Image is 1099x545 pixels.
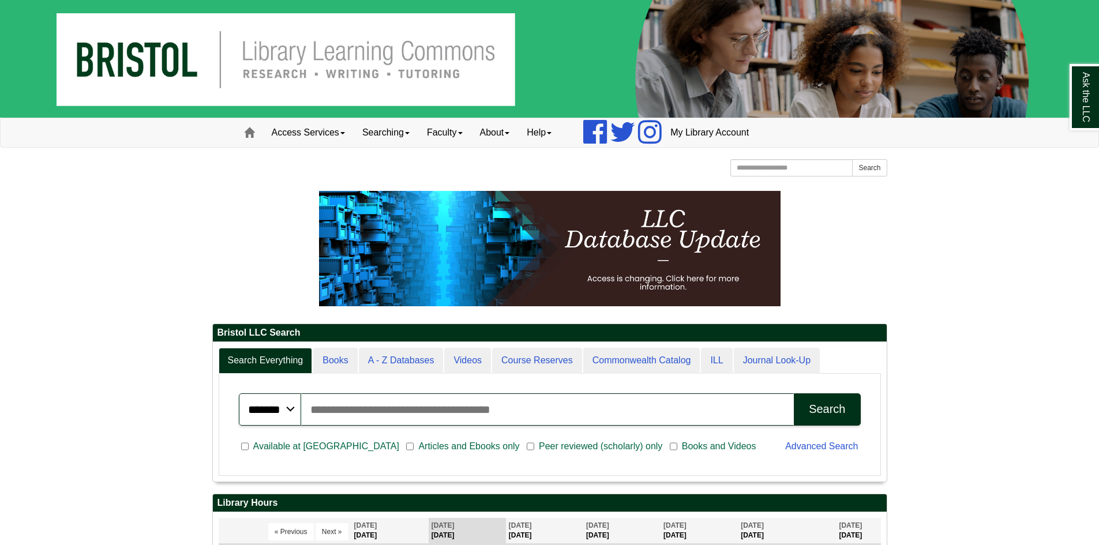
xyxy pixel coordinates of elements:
[794,393,860,426] button: Search
[319,191,781,306] img: HTML tutorial
[839,521,862,529] span: [DATE]
[241,441,249,452] input: Available at [GEOGRAPHIC_DATA]
[583,348,700,374] a: Commonwealth Catalog
[219,348,313,374] a: Search Everything
[509,521,532,529] span: [DATE]
[809,403,845,416] div: Search
[534,439,667,453] span: Peer reviewed (scholarly) only
[583,518,661,544] th: [DATE]
[354,521,377,529] span: [DATE]
[432,521,455,529] span: [DATE]
[734,348,820,374] a: Journal Look-Up
[414,439,524,453] span: Articles and Ebooks only
[429,518,506,544] th: [DATE]
[492,348,582,374] a: Course Reserves
[701,348,732,374] a: ILL
[662,118,757,147] a: My Library Account
[213,494,887,512] h2: Library Hours
[418,118,471,147] a: Faculty
[213,324,887,342] h2: Bristol LLC Search
[738,518,836,544] th: [DATE]
[313,348,357,374] a: Books
[527,441,534,452] input: Peer reviewed (scholarly) only
[836,518,880,544] th: [DATE]
[506,518,583,544] th: [DATE]
[316,523,348,540] button: Next »
[471,118,519,147] a: About
[852,159,887,176] button: Search
[661,518,738,544] th: [DATE]
[406,441,414,452] input: Articles and Ebooks only
[670,441,677,452] input: Books and Videos
[785,441,858,451] a: Advanced Search
[677,439,761,453] span: Books and Videos
[249,439,404,453] span: Available at [GEOGRAPHIC_DATA]
[351,518,429,544] th: [DATE]
[263,118,354,147] a: Access Services
[741,521,764,529] span: [DATE]
[518,118,560,147] a: Help
[663,521,687,529] span: [DATE]
[268,523,314,540] button: « Previous
[359,348,444,374] a: A - Z Databases
[586,521,609,529] span: [DATE]
[354,118,418,147] a: Searching
[444,348,491,374] a: Videos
